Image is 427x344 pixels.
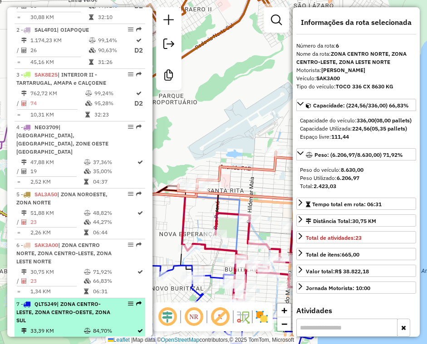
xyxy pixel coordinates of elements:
img: Exibir/Ocultar setores [255,310,269,324]
img: Fluxo de ruas [236,310,250,324]
td: 06:31 [93,287,137,296]
span: | ZONA CENTRO NORTE, ZONA CENTRO-LESTE, ZONA LESTE NORTE [16,242,112,265]
td: 2,26 KM [30,228,83,237]
strong: (05,35 pallets) [370,125,407,132]
em: Rota exportada [136,72,142,77]
td: 95,28% [94,98,134,109]
div: Jornada Motorista: 10:00 [306,284,370,292]
strong: 111,44 [331,133,349,140]
a: OpenStreetMap [161,337,200,343]
em: Opções [128,242,133,247]
td: = [16,110,21,119]
td: / [16,45,21,56]
i: Tempo total em rota [84,289,88,294]
a: Total de atividades:23 [296,231,416,243]
strong: 8.630,00 [341,166,363,173]
a: Distância Total:30,75 KM [296,214,416,227]
span: Total de atividades: [306,234,362,241]
i: Distância Total [21,328,27,334]
i: % de utilização da cubagem [89,48,96,53]
div: Total de itens: [306,251,359,259]
i: Rota otimizada [137,269,143,275]
em: Rota exportada [136,191,142,197]
div: Nome da rota: [296,50,416,66]
div: Tipo do veículo: [296,82,416,91]
i: Distância Total [21,269,27,275]
p: D2 [134,98,143,109]
span: 6 - [16,242,112,265]
div: Distância Total: [306,217,376,225]
span: NEO3709 [34,124,59,131]
strong: [PERSON_NAME] [321,67,365,73]
td: 66,83% [93,276,137,286]
span: | [131,337,133,343]
span: 7 - [16,300,110,324]
div: Espaço livre: [300,133,412,141]
em: Opções [128,27,133,32]
i: Tempo total em rota [89,15,93,20]
div: Número da rota: [296,42,416,50]
a: Leaflet [108,337,130,343]
td: / [16,276,21,286]
span: 5 - [16,191,108,206]
strong: R$ 38.822,18 [335,268,369,275]
div: Peso Utilizado: [300,174,412,182]
td: 51,88 KM [30,208,83,218]
td: 44,27% [93,218,137,227]
strong: 6.206,97 [337,174,359,181]
span: QLT5J49 [34,300,57,307]
td: 47,88 KM [30,158,83,167]
a: Nova sessão e pesquisa [160,11,178,31]
span: Peso do veículo: [300,166,363,173]
a: Exibir filtros [267,11,285,29]
span: | ZONA CENTRO-LESTE, ZONA CENTRO-OESTE, ZONA SUL [16,300,110,324]
a: Capacidade: (224,56/336,00) 66,83% [296,99,416,111]
span: Exibir rótulo [209,306,231,328]
td: 35,00% [93,167,137,176]
div: Total: [300,182,412,190]
div: Capacidade do veículo: [300,116,412,125]
i: Total de Atividades [21,101,27,106]
a: Valor total:R$ 38.822,18 [296,265,416,277]
span: | INTERIOR II - TARTARUGAL, AMAPA e CALÇOENE [16,71,106,86]
i: Total de Atividades [21,278,27,284]
i: Rota otimizada [137,328,143,334]
div: Peso: (6.206,97/8.630,00) 71,92% [296,162,416,194]
span: 3 - [16,71,106,86]
span: 2 - [16,26,89,33]
td: 23 [30,218,83,227]
td: 04:37 [93,177,137,186]
div: Valor total: [306,267,369,276]
em: Opções [128,301,133,306]
em: Rota exportada [136,27,142,32]
td: 32:23 [94,110,134,119]
td: = [16,287,21,296]
div: Capacidade Utilizada: [300,125,412,133]
a: Criar modelo [160,66,178,87]
h4: Atividades [296,306,416,315]
span: Ocultar deslocamento [157,306,178,328]
span: SAK3A00 [34,242,58,248]
td: 99,24% [94,89,134,98]
div: Capacidade: (224,56/336,00) 66,83% [296,113,416,145]
span: SAL3A50 [34,191,57,198]
i: Rota otimizada [137,210,143,216]
strong: SAK3A00 [316,75,340,82]
i: % de utilização do peso [84,269,91,275]
i: Tempo total em rota [89,59,93,65]
i: % de utilização do peso [85,91,92,96]
td: 30,75 KM [30,267,83,276]
strong: ZONA CENTRO NORTE, ZONA CENTRO-LESTE, ZONA LESTE NORTE [296,50,407,65]
i: Tempo total em rota [85,112,90,117]
em: Opções [128,72,133,77]
span: Ocultar NR [183,306,205,328]
td: 06:44 [93,228,137,237]
span: Capacidade: (224,56/336,00) 66,83% [313,102,409,109]
i: % de utilização do peso [89,38,96,43]
em: Rota exportada [136,242,142,247]
td: / [16,167,21,176]
strong: 336,00 [357,117,374,124]
i: % de utilização da cubagem [85,101,92,106]
span: SAL4F01 [34,26,57,33]
i: % de utilização da cubagem [84,169,91,174]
